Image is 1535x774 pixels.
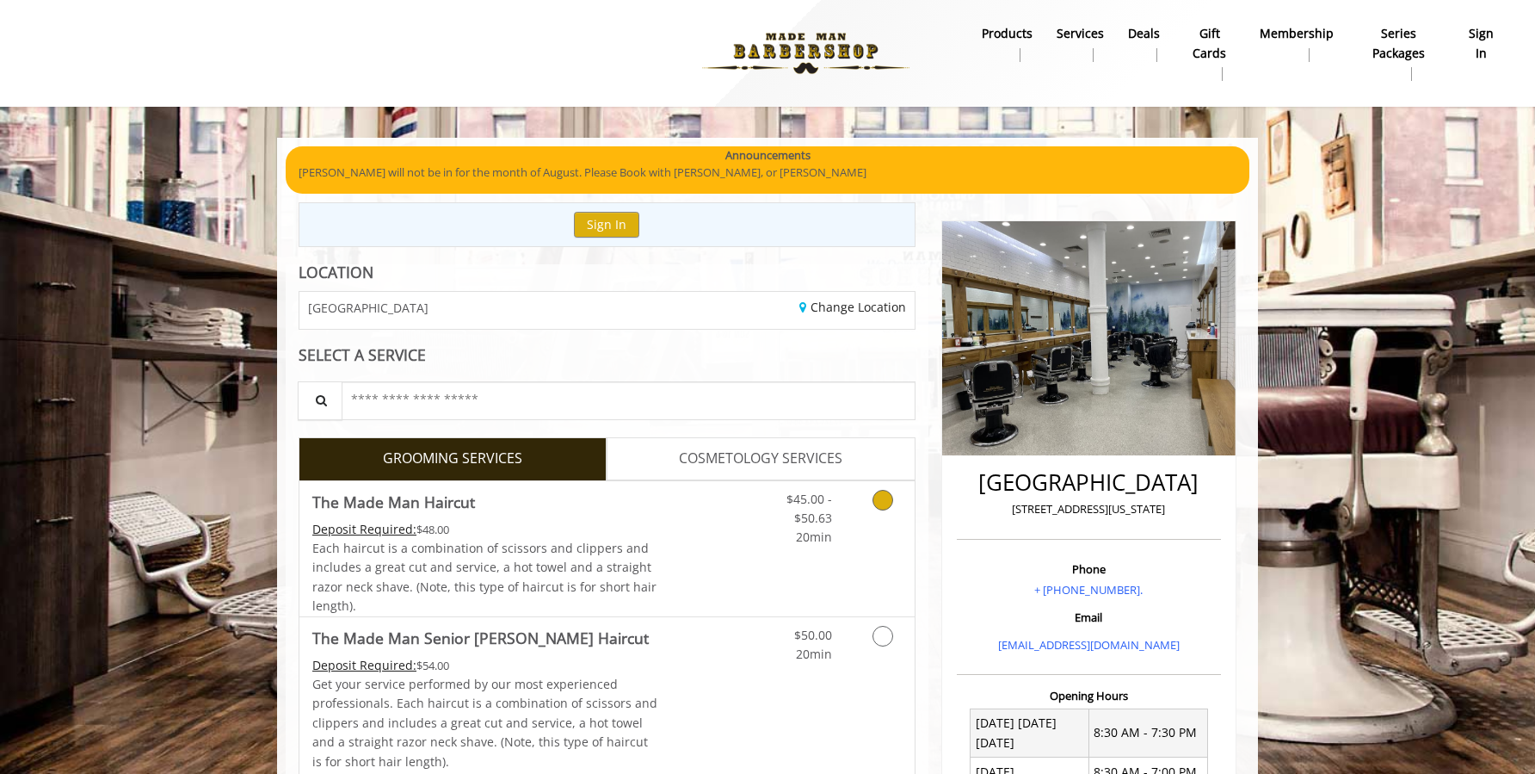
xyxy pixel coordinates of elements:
[383,448,522,470] span: GROOMING SERVICES
[998,637,1180,653] a: [EMAIL_ADDRESS][DOMAIN_NAME]
[957,690,1221,702] h3: Opening Hours
[308,301,428,314] span: [GEOGRAPHIC_DATA]
[312,675,658,771] p: Get your service performed by our most experienced professionals. Each haircut is a combination o...
[961,500,1217,518] p: [STREET_ADDRESS][US_STATE]
[687,6,924,101] img: Made Man Barbershop logo
[794,627,832,643] span: $50.00
[679,448,842,470] span: COSMETOLOGY SERVICES
[725,146,811,164] b: Announcements
[971,709,1089,758] td: [DATE] [DATE] [DATE]
[796,646,832,662] span: 20min
[312,490,475,514] b: The Made Man Haircut
[961,611,1217,623] h3: Email
[1057,24,1104,43] b: Services
[970,22,1045,66] a: Productsproducts
[796,529,832,545] span: 20min
[299,262,373,282] b: LOCATION
[312,656,658,675] div: $54.00
[574,212,639,237] button: Sign In
[1260,24,1334,43] b: Membership
[786,491,832,526] span: $45.00 - $50.63
[1034,582,1143,598] a: + [PHONE_NUMBER].
[1184,24,1236,63] b: gift cards
[1116,22,1172,66] a: DealsDeals
[1172,22,1248,85] a: Gift cardsgift cards
[299,164,1236,182] p: [PERSON_NAME] will not be in for the month of August. Please Book with [PERSON_NAME], or [PERSON_...
[1464,24,1498,63] b: sign in
[312,540,657,614] span: Each haircut is a combination of scissors and clippers and includes a great cut and service, a ho...
[1452,22,1510,66] a: sign insign in
[312,626,649,650] b: The Made Man Senior [PERSON_NAME] Haircut
[961,563,1217,575] h3: Phone
[1248,22,1346,66] a: MembershipMembership
[1346,22,1452,85] a: Series packagesSeries packages
[312,520,658,539] div: $48.00
[1088,709,1207,758] td: 8:30 AM - 7:30 PM
[982,24,1033,43] b: products
[1358,24,1440,63] b: Series packages
[299,347,915,363] div: SELECT A SERVICE
[799,299,906,315] a: Change Location
[1128,24,1160,43] b: Deals
[312,657,416,673] span: This service needs some Advance to be paid before we block your appointment
[1045,22,1116,66] a: ServicesServices
[312,521,416,537] span: This service needs some Advance to be paid before we block your appointment
[298,381,342,420] button: Service Search
[961,470,1217,495] h2: [GEOGRAPHIC_DATA]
